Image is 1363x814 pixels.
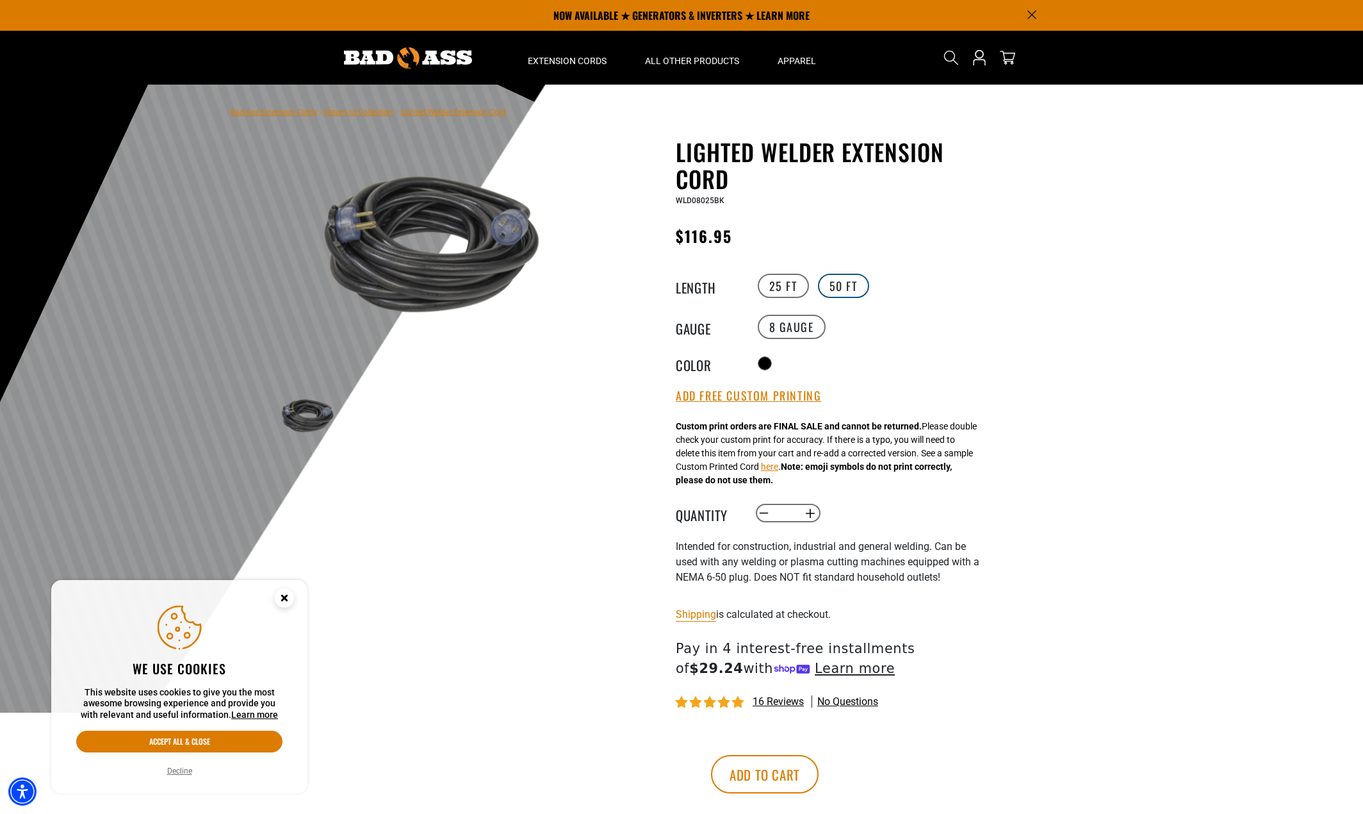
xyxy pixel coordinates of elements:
[320,108,322,117] span: ›
[676,319,740,335] legend: Gauge
[231,710,278,720] a: This website uses cookies to give you the most awesome browsing experience and provide you with r...
[711,755,819,793] button: Add to cart
[676,138,990,192] h1: Lighted Welder Extension Cord
[76,660,282,677] h2: We use cookies
[626,31,758,85] summary: All Other Products
[268,141,577,347] img: black
[645,55,739,67] span: All Other Products
[676,606,990,623] div: is calculated at checkout.
[676,540,979,583] span: Intended for construction, industrial and general welding. Can be used with any welding or plasma...
[344,47,472,69] img: Bad Ass Extension Cords
[676,461,952,485] strong: Note: emoji symbols do not print correctly, please do not use them.
[51,580,307,794] aside: Cookie Consent
[758,315,826,339] label: 8 Gauge
[676,389,821,403] button: Add Free Custom Printing
[676,224,733,247] span: $116.95
[231,108,317,117] a: Bad Ass Extension Cords
[676,355,740,372] legend: Color
[676,421,922,431] strong: Custom print orders are FINAL SALE and cannot be returned.
[758,31,835,85] summary: Apparel
[676,697,746,709] span: 5.00 stars
[817,695,878,709] span: No questions
[400,108,506,117] span: Lighted Welder Extension Cord
[509,31,626,85] summary: Extension Cords
[395,108,398,117] span: ›
[268,391,343,440] img: black
[676,196,724,205] span: WLD08025BK
[676,420,977,487] div: Please double check your custom print for accuracy. If there is a typo, you will need to delete t...
[231,104,506,119] nav: breadcrumbs
[818,274,869,298] label: 50 FT
[753,695,804,708] span: 16 reviews
[676,278,740,294] legend: Length
[76,731,282,752] button: Accept all & close
[778,55,816,67] span: Apparel
[676,608,716,620] a: Shipping
[941,47,961,68] summary: Search
[325,108,393,117] a: Return to Collection
[76,687,282,721] p: This website uses cookies to give you the most awesome browsing experience and provide you with r...
[758,274,809,298] label: 25 FT
[163,765,196,777] button: Decline
[676,505,740,522] label: Quantity
[8,777,37,806] div: Accessibility Menu
[761,460,778,474] button: here
[528,55,607,67] span: Extension Cords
